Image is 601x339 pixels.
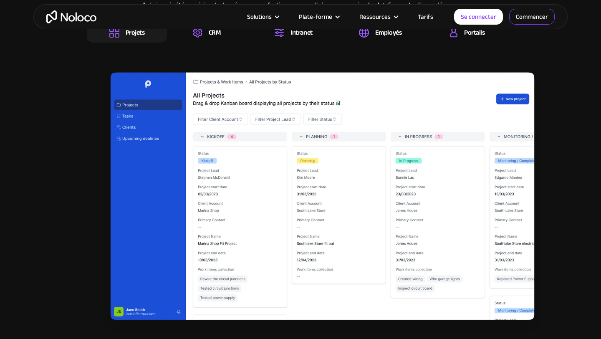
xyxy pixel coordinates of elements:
font: Commencer [516,11,548,23]
div: Solutions [237,11,288,22]
a: Tarifs [407,11,444,22]
div: Ressources [349,11,407,22]
a: Commencer [509,9,555,25]
font: Se connecter [461,11,496,23]
a: maison [46,10,96,23]
a: Se connecter [454,9,503,25]
div: Plate-forme [288,11,349,22]
font: Solutions [247,11,272,23]
font: Ressources [359,11,391,23]
font: Plate-forme [299,11,332,23]
font: Tarifs [418,11,433,23]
